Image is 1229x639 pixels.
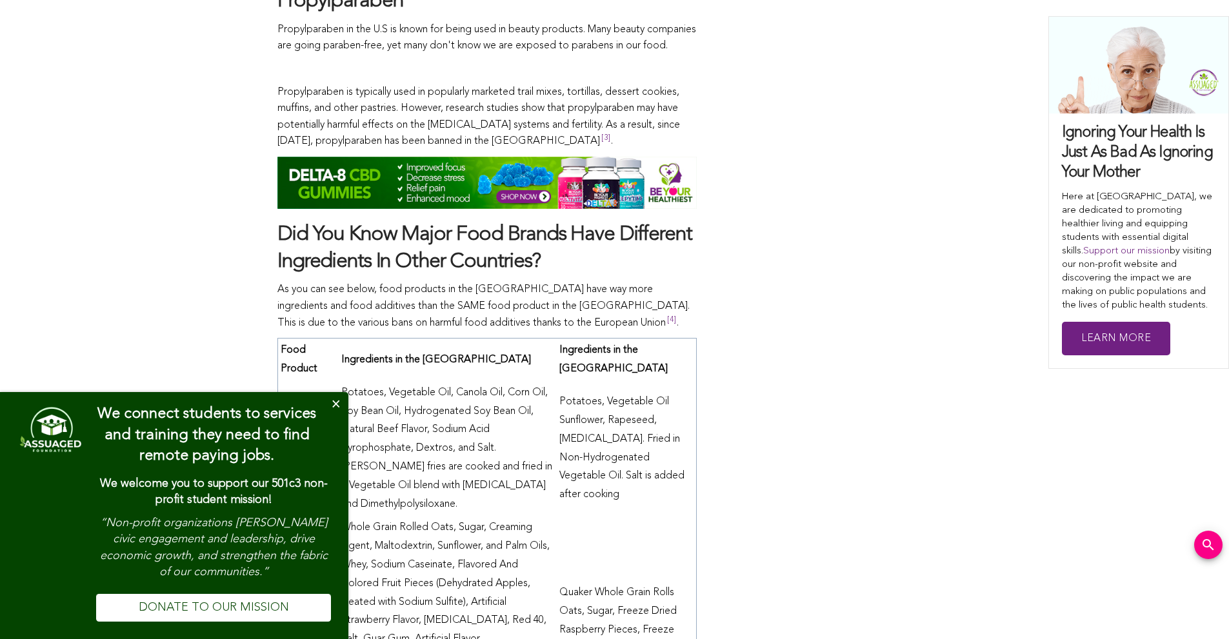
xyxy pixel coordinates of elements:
strong: Ingredients in the [GEOGRAPHIC_DATA] [341,355,531,365]
td: Potatoes, Vegetable Oil, Canola Oil, Corn Oil, Soy Bean Oil, Hydrogenated Soy Bean Oil, Natural B... [339,381,557,516]
a: DONATE TO OUR MISSION [96,594,331,622]
strong: Ingredients in the [GEOGRAPHIC_DATA] [559,345,668,374]
sup: [3] [601,134,611,148]
a: Learn More [1062,322,1170,356]
img: Delta-CBD-Gummies-Assuaged-Be-Your-Highest-800-100 [277,157,697,209]
sup: [4] [667,316,677,330]
strong: We welcome you to support our 501c3 non-profit student mission! [100,478,328,506]
button: Close [323,392,348,418]
em: “Non-profit organizations [PERSON_NAME] civic engagement and leadership, drive economic growth, a... [100,517,328,578]
td: Potatoes, Vegetable Oil Sunflower, Rapeseed, [MEDICAL_DATA]. Fried in Non-Hydrogenated Vegetable ... [557,381,696,516]
p: Propylparaben is typically used in popularly marketed trail mixes, tortillas, dessert cookies, mu... [277,84,697,150]
img: dialog featured image [17,404,82,455]
h4: We connect students to services and training they need to find remote paying jobs. [96,404,317,467]
p: As you can see below, food products in the [GEOGRAPHIC_DATA] have way more ingredients and food a... [277,282,697,331]
td: [PERSON_NAME] French Fries [278,381,339,516]
iframe: Chat Widget [1164,577,1229,639]
strong: Food Product [281,345,317,374]
p: Propylparaben in the U.S is known for being used in beauty products. Many beauty companies are go... [277,22,697,55]
h2: Did You Know Major Food Brands Have Different Ingredients In Other Countries? [277,222,697,275]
